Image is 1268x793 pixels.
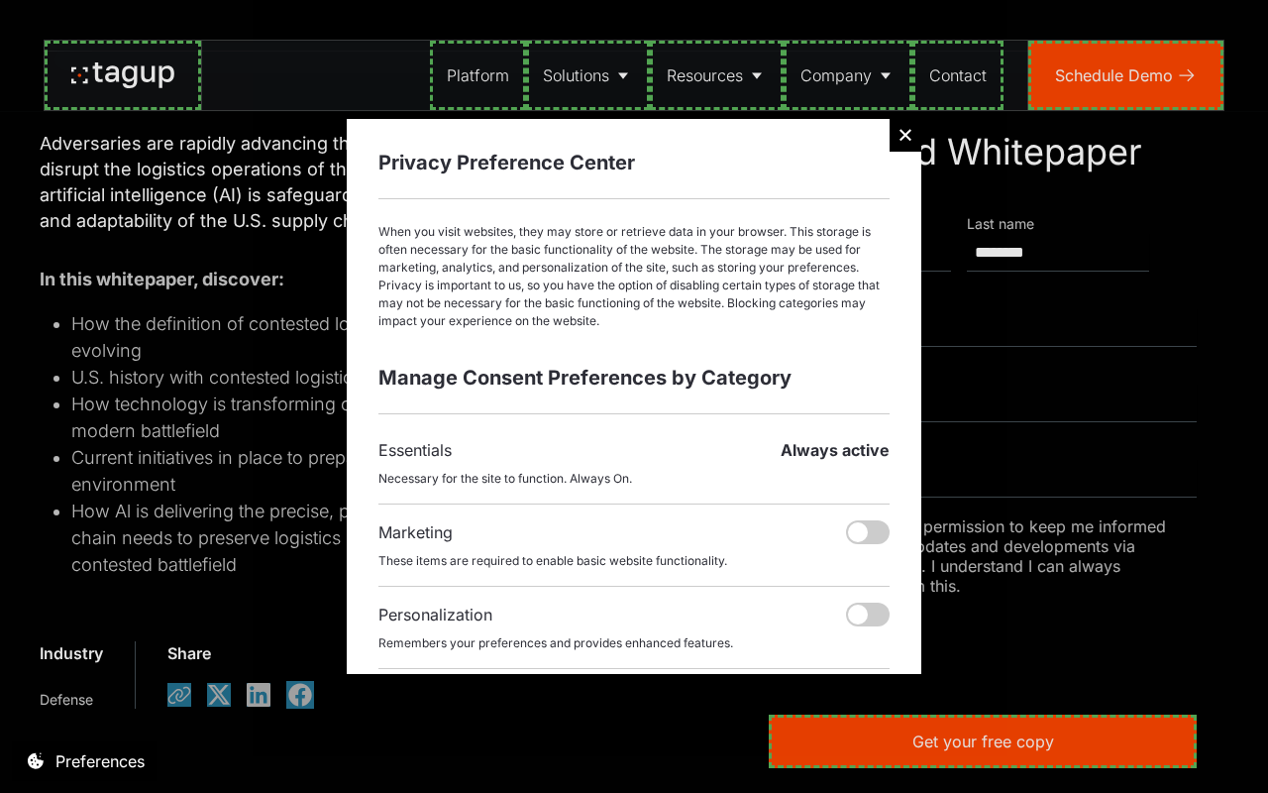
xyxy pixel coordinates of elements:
[378,634,890,652] p: Remembers your preferences and provides enhanced features.
[378,552,890,570] p: These items are required to enable basic website functionality.
[55,749,145,773] div: Preferences
[378,438,452,462] div: Essentials
[378,603,492,626] div: Personalization
[378,151,635,174] strong: Privacy Preference Center
[378,520,453,544] div: Marketing
[378,366,792,390] strong: Manage Consent Preferences by Category
[378,223,890,330] div: When you visit websites, they may store or retrieve data in your browser. This storage is often n...
[378,470,890,488] p: Necessary for the site to function. Always On.
[781,440,890,460] strong: Always active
